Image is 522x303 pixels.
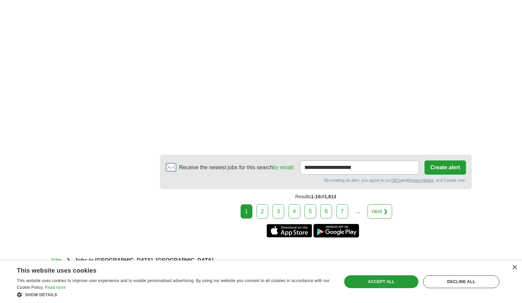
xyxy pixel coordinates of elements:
span: Show details [25,293,57,297]
a: next ❯ [367,204,392,219]
span: 1,813 [324,194,336,199]
div: By creating an alert, you agree to our and , and Cookie Use. [166,177,466,183]
div: 1 [241,204,252,219]
a: Get the Android app [313,224,359,237]
a: Privacy Notice [408,178,434,183]
button: Create alert [424,160,466,175]
a: Read more, opens a new window [45,285,66,290]
div: Decline all [423,275,499,288]
a: by email [273,165,293,170]
div: Close [512,265,517,270]
a: 2 [256,204,268,219]
a: 4 [289,204,300,219]
span: This website uses cookies to improve user experience and to enable personalised advertising. By u... [17,278,330,290]
a: 7 [336,204,348,219]
a: 6 [320,204,332,219]
div: This website uses cookies [17,264,315,275]
div: Results of [160,189,472,204]
span: Receive the newest jobs for this search : [179,163,295,172]
a: 5 [304,204,316,219]
span: 1-10 [311,194,320,199]
a: T&Cs [391,178,401,183]
strong: Jobs in [GEOGRAPHIC_DATA], [GEOGRAPHIC_DATA] [75,257,213,263]
a: Get the iPhone app [267,224,312,237]
span: ❯ [66,257,71,263]
a: Jobs [51,257,62,263]
div: Show details [17,291,332,298]
a: 3 [272,204,284,219]
div: Accept all [344,275,418,288]
div: ... [351,205,364,218]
